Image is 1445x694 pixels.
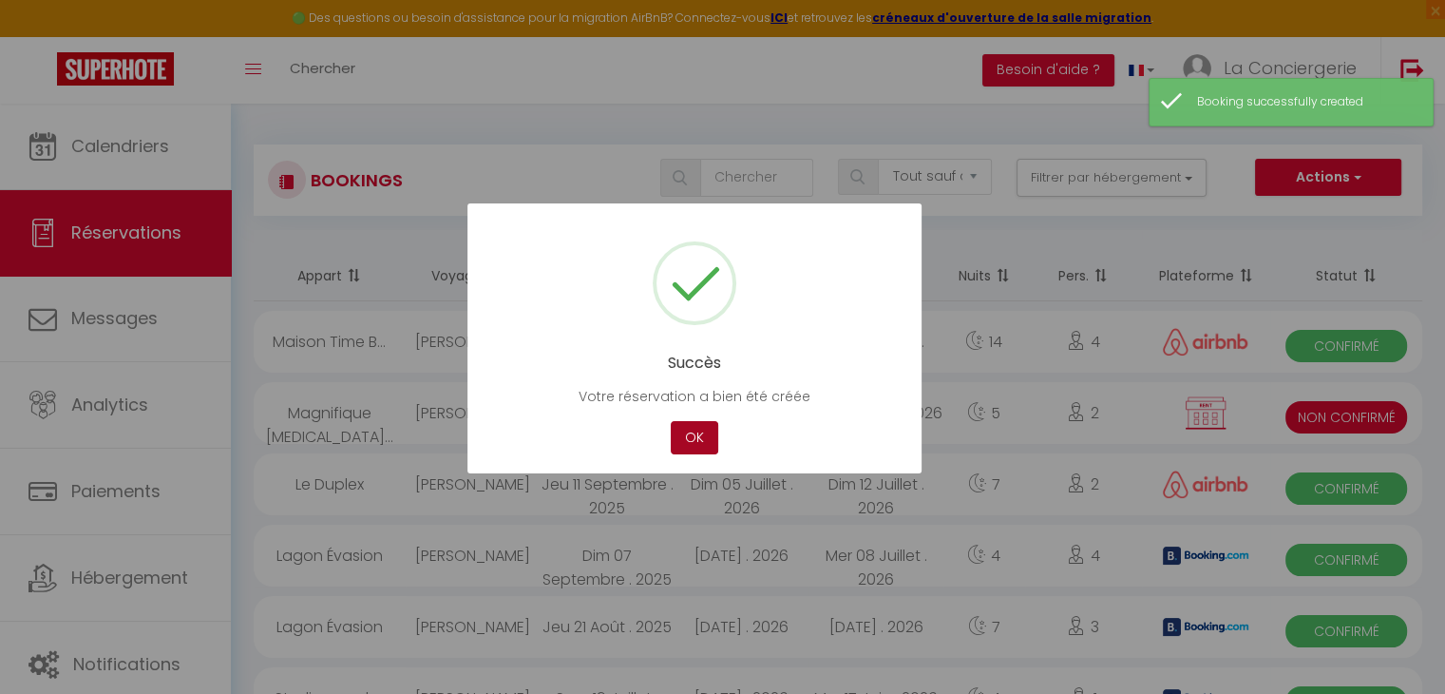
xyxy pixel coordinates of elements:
p: Votre réservation a bien été créée [496,386,893,407]
iframe: Chat [1364,608,1431,680]
div: Booking successfully created [1197,93,1414,111]
button: Ouvrir le widget de chat LiveChat [15,8,72,65]
button: OK [671,421,718,454]
h2: Succès [496,354,893,372]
